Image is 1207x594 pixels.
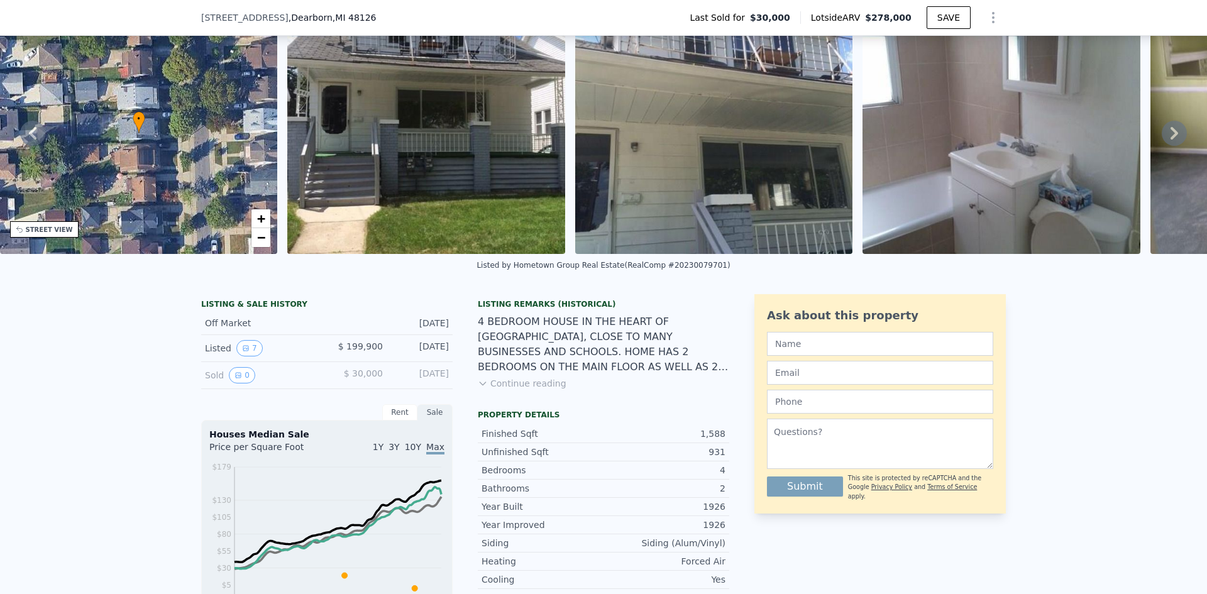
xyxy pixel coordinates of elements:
div: 4 BEDROOM HOUSE IN THE HEART OF [GEOGRAPHIC_DATA], CLOSE TO MANY BUSINESSES AND SCHOOLS. HOME HAS... [478,314,729,375]
div: Ask about this property [767,307,993,324]
div: 931 [603,446,725,458]
span: 1Y [373,442,383,452]
div: 1,588 [603,427,725,440]
div: LISTING & SALE HISTORY [201,299,453,312]
div: 1926 [603,500,725,513]
div: • [133,111,145,133]
span: $ 30,000 [344,368,383,378]
span: 10Y [405,442,421,452]
span: , Dearborn [289,11,377,24]
div: Finished Sqft [482,427,603,440]
div: Heating [482,555,603,568]
button: SAVE [927,6,971,29]
div: Property details [478,410,729,420]
button: View historical data [229,367,255,383]
button: Show Options [981,5,1006,30]
span: • [133,113,145,124]
input: Phone [767,390,993,414]
div: 2 [603,482,725,495]
input: Name [767,332,993,356]
div: Price per Square Foot [209,441,327,461]
div: This site is protected by reCAPTCHA and the Google and apply. [848,474,993,501]
a: Zoom out [251,228,270,247]
a: Terms of Service [927,483,977,490]
span: Max [426,442,444,454]
div: [DATE] [393,367,449,383]
div: Listed [205,340,317,356]
span: $278,000 [865,13,912,23]
div: [DATE] [393,317,449,329]
span: Last Sold for [690,11,750,24]
div: Bathrooms [482,482,603,495]
div: STREET VIEW [26,225,73,234]
div: Siding [482,537,603,549]
tspan: $80 [217,530,231,539]
img: Sale: 139654986 Parcel: 46295674 [287,13,565,254]
div: 4 [603,464,725,476]
span: Lotside ARV [811,11,865,24]
span: $ 199,900 [338,341,383,351]
span: + [257,211,265,226]
div: Listing Remarks (Historical) [478,299,729,309]
div: Cooling [482,573,603,586]
tspan: $30 [217,564,231,573]
div: Houses Median Sale [209,428,444,441]
div: [DATE] [393,340,449,356]
div: Forced Air [603,555,725,568]
img: Sale: 139654986 Parcel: 46295674 [575,13,853,254]
div: Listed by Hometown Group Real Estate (RealComp #20230079701) [477,261,730,270]
a: Privacy Policy [871,483,912,490]
div: Unfinished Sqft [482,446,603,458]
span: , MI 48126 [333,13,377,23]
a: Zoom in [251,209,270,228]
div: Year Improved [482,519,603,531]
button: View historical data [236,340,263,356]
tspan: $130 [212,496,231,505]
input: Email [767,361,993,385]
tspan: $5 [222,581,231,590]
div: 1926 [603,519,725,531]
div: Bedrooms [482,464,603,476]
div: Rent [382,404,417,421]
div: Yes [603,573,725,586]
div: Off Market [205,317,317,329]
img: Sale: 139654986 Parcel: 46295674 [863,13,1140,254]
span: 3Y [389,442,399,452]
tspan: $55 [217,547,231,556]
button: Continue reading [478,377,566,390]
div: Sale [417,404,453,421]
span: [STREET_ADDRESS] [201,11,289,24]
tspan: $105 [212,513,231,522]
span: $30,000 [750,11,790,24]
span: − [257,229,265,245]
div: Siding (Alum/Vinyl) [603,537,725,549]
div: Sold [205,367,317,383]
div: Year Built [482,500,603,513]
button: Submit [767,476,843,497]
tspan: $179 [212,463,231,471]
